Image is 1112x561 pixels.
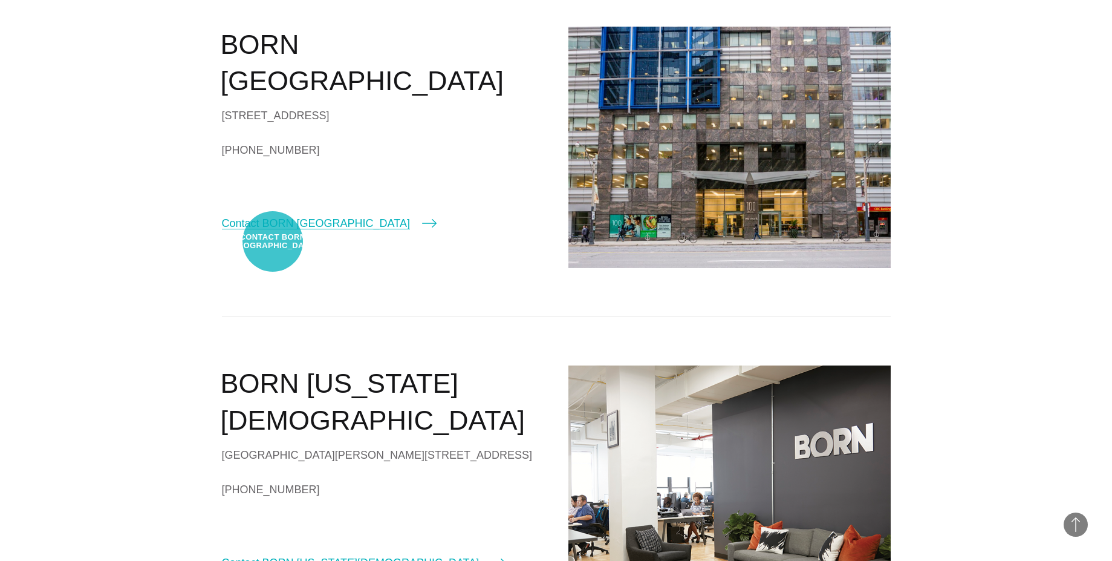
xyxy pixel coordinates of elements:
[222,215,437,232] a: Contact BORN [GEOGRAPHIC_DATA]
[221,27,544,100] h2: BORN [GEOGRAPHIC_DATA]
[1064,513,1088,537] button: Back to Top
[222,141,544,159] a: [PHONE_NUMBER]
[222,446,544,464] div: [GEOGRAPHIC_DATA][PERSON_NAME][STREET_ADDRESS]
[222,481,544,499] a: [PHONE_NUMBER]
[221,366,544,439] h2: BORN [US_STATE][DEMOGRAPHIC_DATA]
[222,107,544,125] div: [STREET_ADDRESS]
